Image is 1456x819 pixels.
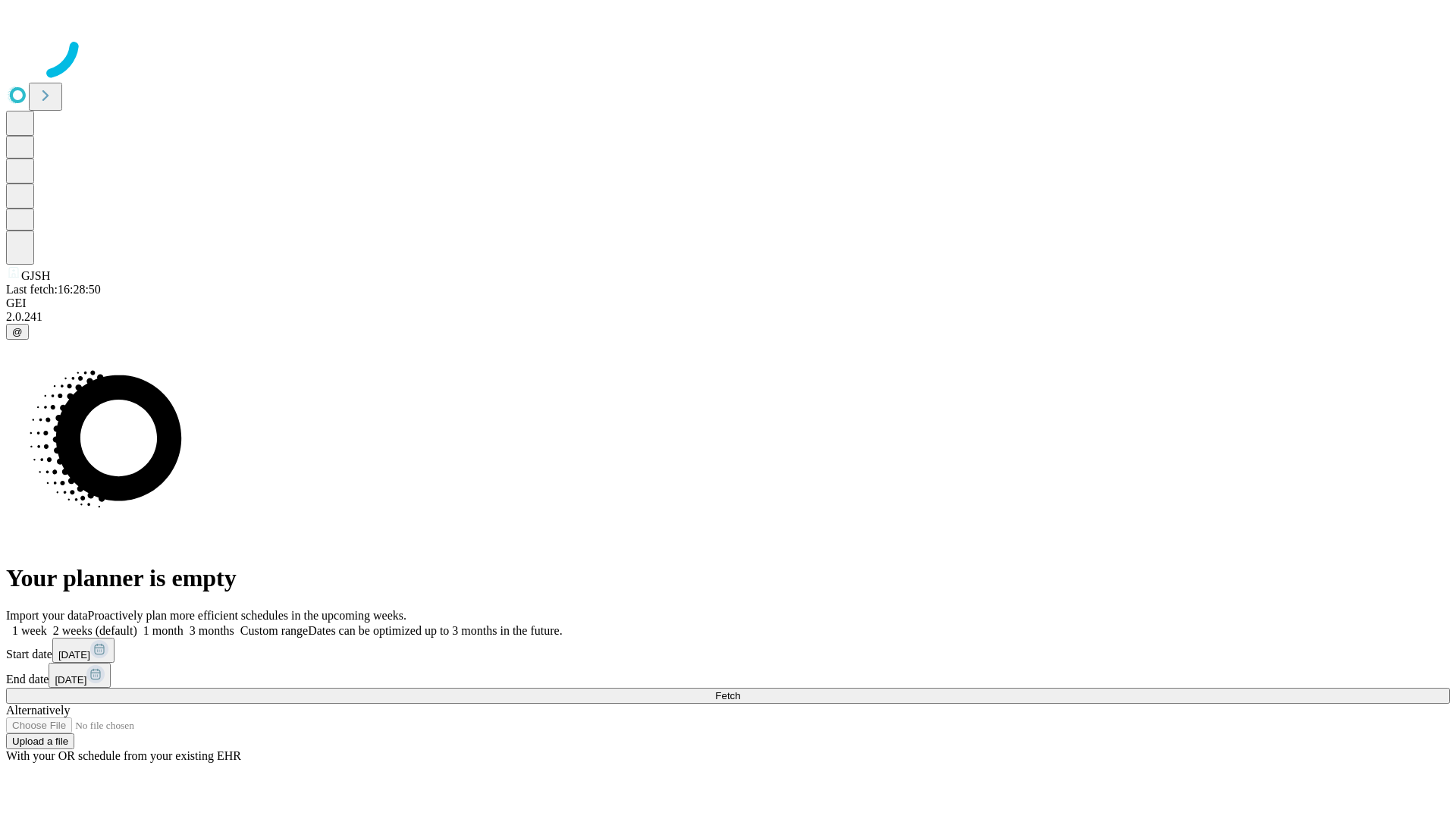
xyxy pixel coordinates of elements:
[190,624,234,637] span: 3 months
[88,609,406,622] span: Proactively plan more efficient schedules in the upcoming weeks.
[53,624,137,637] span: 2 weeks (default)
[21,269,50,282] span: GJSH
[308,624,562,637] span: Dates can be optimized up to 3 months in the future.
[715,690,740,701] span: Fetch
[240,624,308,637] span: Custom range
[6,310,1450,324] div: 2.0.241
[6,733,74,749] button: Upload a file
[58,649,90,661] span: [DATE]
[12,624,47,637] span: 1 week
[143,624,184,637] span: 1 month
[6,688,1450,704] button: Fetch
[6,324,29,340] button: @
[6,283,101,296] span: Last fetch: 16:28:50
[55,674,86,686] span: [DATE]
[52,638,115,663] button: [DATE]
[12,326,23,337] span: @
[6,297,1450,310] div: GEI
[6,749,241,762] span: With your OR schedule from your existing EHR
[6,663,1450,688] div: End date
[6,704,70,717] span: Alternatively
[6,609,88,622] span: Import your data
[49,663,111,688] button: [DATE]
[6,564,1450,592] h1: Your planner is empty
[6,638,1450,663] div: Start date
